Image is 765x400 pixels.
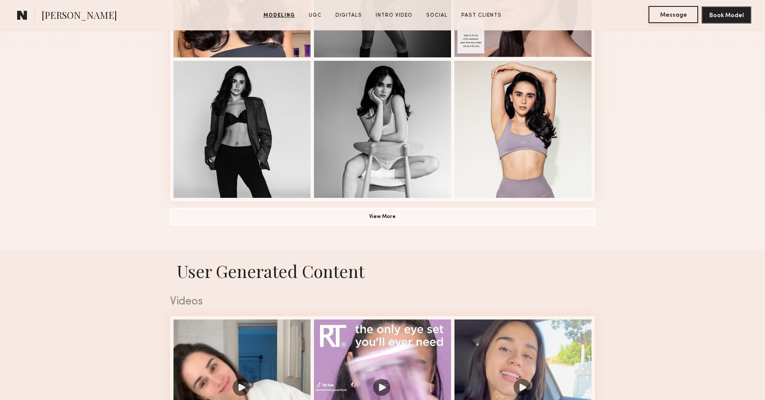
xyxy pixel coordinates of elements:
button: Message [648,6,698,23]
a: Intro Video [372,12,416,19]
a: Book Model [702,11,751,18]
button: Book Model [702,6,751,24]
h1: User Generated Content [163,260,602,282]
div: Videos [170,296,595,307]
a: Past Clients [458,12,505,19]
a: Digitals [332,12,365,19]
a: UGC [305,12,325,19]
span: [PERSON_NAME] [42,9,117,24]
a: Social [423,12,451,19]
button: View More [170,208,595,225]
a: Modeling [260,12,299,19]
